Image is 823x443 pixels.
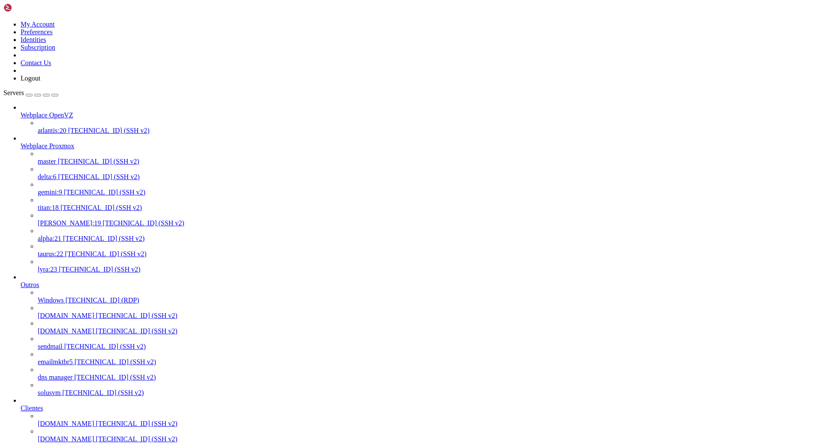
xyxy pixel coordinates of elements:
li: Outros [21,273,820,397]
li: master [TECHNICAL_ID] (SSH v2) [38,150,820,165]
a: Windows [TECHNICAL_ID] (RDP) [38,296,820,304]
a: Servers [3,89,58,96]
a: dns manager [TECHNICAL_ID] (SSH v2) [38,374,820,381]
span: atlantis:20 [38,127,66,134]
a: [PERSON_NAME]:19 [TECHNICAL_ID] (SSH v2) [38,219,820,227]
span: master [38,158,56,165]
a: [DOMAIN_NAME] [TECHNICAL_ID] (SSH v2) [38,420,820,428]
span: [TECHNICAL_ID] (SSH v2) [64,343,146,350]
span: [DOMAIN_NAME] [38,435,94,443]
a: gemini:9 [TECHNICAL_ID] (SSH v2) [38,189,820,196]
span: taurus:22 [38,250,63,257]
a: taurus:22 [TECHNICAL_ID] (SSH v2) [38,250,820,258]
span: delta:6 [38,173,57,180]
a: Contact Us [21,59,51,66]
span: [TECHNICAL_ID] (SSH v2) [58,173,140,180]
span: alpha:21 [38,235,61,242]
li: [DOMAIN_NAME] [TECHNICAL_ID] (SSH v2) [38,304,820,320]
a: Logout [21,75,40,82]
li: Windows [TECHNICAL_ID] (RDP) [38,289,820,304]
span: [TECHNICAL_ID] (SSH v2) [103,219,184,227]
span: [DOMAIN_NAME] [38,327,94,335]
li: Webplace OpenVZ [21,104,820,135]
span: [TECHNICAL_ID] (SSH v2) [96,435,177,443]
span: titan:18 [38,204,59,211]
li: [DOMAIN_NAME] [TECHNICAL_ID] (SSH v2) [38,412,820,428]
span: lyra:23 [38,266,57,273]
a: solusvm [TECHNICAL_ID] (SSH v2) [38,389,820,397]
span: [TECHNICAL_ID] (SSH v2) [60,204,142,211]
li: [DOMAIN_NAME] [TECHNICAL_ID] (SSH v2) [38,320,820,335]
a: emailmktbr5 [TECHNICAL_ID] (SSH v2) [38,358,820,366]
span: sendmail [38,343,63,350]
a: Subscription [21,44,55,51]
span: Servers [3,89,24,96]
span: [TECHNICAL_ID] (SSH v2) [62,389,144,396]
span: [TECHNICAL_ID] (SSH v2) [96,327,177,335]
a: master [TECHNICAL_ID] (SSH v2) [38,158,820,165]
span: [TECHNICAL_ID] (SSH v2) [68,127,150,134]
span: [DOMAIN_NAME] [38,312,94,319]
span: [TECHNICAL_ID] (SSH v2) [65,250,147,257]
li: lyra:23 [TECHNICAL_ID] (SSH v2) [38,258,820,273]
li: [DOMAIN_NAME] [TECHNICAL_ID] (SSH v2) [38,428,820,443]
span: [TECHNICAL_ID] (SSH v2) [96,312,177,319]
img: Shellngn [3,3,53,12]
a: Webplace Proxmox [21,142,820,150]
li: atlantis:20 [TECHNICAL_ID] (SSH v2) [38,119,820,135]
span: dns manager [38,374,72,381]
span: [TECHNICAL_ID] (SSH v2) [64,189,145,196]
li: Webplace Proxmox [21,135,820,273]
span: [TECHNICAL_ID] (RDP) [66,296,139,304]
a: My Account [21,21,55,28]
li: titan:18 [TECHNICAL_ID] (SSH v2) [38,196,820,212]
a: Preferences [21,28,53,36]
a: lyra:23 [TECHNICAL_ID] (SSH v2) [38,266,820,273]
a: [DOMAIN_NAME] [TECHNICAL_ID] (SSH v2) [38,312,820,320]
a: [DOMAIN_NAME] [TECHNICAL_ID] (SSH v2) [38,327,820,335]
span: Clientes [21,404,43,412]
li: alpha:21 [TECHNICAL_ID] (SSH v2) [38,227,820,242]
span: [TECHNICAL_ID] (SSH v2) [58,158,139,165]
a: delta:6 [TECHNICAL_ID] (SSH v2) [38,173,820,181]
li: delta:6 [TECHNICAL_ID] (SSH v2) [38,165,820,181]
li: [PERSON_NAME]:19 [TECHNICAL_ID] (SSH v2) [38,212,820,227]
a: alpha:21 [TECHNICAL_ID] (SSH v2) [38,235,820,242]
a: Identities [21,36,46,43]
li: emailmktbr5 [TECHNICAL_ID] (SSH v2) [38,350,820,366]
span: solusvm [38,389,60,396]
span: [DOMAIN_NAME] [38,420,94,427]
li: sendmail [TECHNICAL_ID] (SSH v2) [38,335,820,350]
span: gemini:9 [38,189,62,196]
a: sendmail [TECHNICAL_ID] (SSH v2) [38,343,820,350]
span: Outros [21,281,39,288]
span: Webplace OpenVZ [21,111,73,119]
span: [TECHNICAL_ID] (SSH v2) [96,420,177,427]
span: Webplace Proxmox [21,142,74,150]
a: Outros [21,281,820,289]
span: emailmktbr5 [38,358,73,365]
span: [TECHNICAL_ID] (SSH v2) [75,358,156,365]
a: atlantis:20 [TECHNICAL_ID] (SSH v2) [38,127,820,135]
li: gemini:9 [TECHNICAL_ID] (SSH v2) [38,181,820,196]
li: dns manager [TECHNICAL_ID] (SSH v2) [38,366,820,381]
li: solusvm [TECHNICAL_ID] (SSH v2) [38,381,820,397]
span: [TECHNICAL_ID] (SSH v2) [59,266,140,273]
a: Clientes [21,404,820,412]
li: taurus:22 [TECHNICAL_ID] (SSH v2) [38,242,820,258]
a: [DOMAIN_NAME] [TECHNICAL_ID] (SSH v2) [38,435,820,443]
a: titan:18 [TECHNICAL_ID] (SSH v2) [38,204,820,212]
span: [TECHNICAL_ID] (SSH v2) [63,235,144,242]
span: [TECHNICAL_ID] (SSH v2) [74,374,156,381]
span: Windows [38,296,64,304]
a: Webplace OpenVZ [21,111,820,119]
span: [PERSON_NAME]:19 [38,219,101,227]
